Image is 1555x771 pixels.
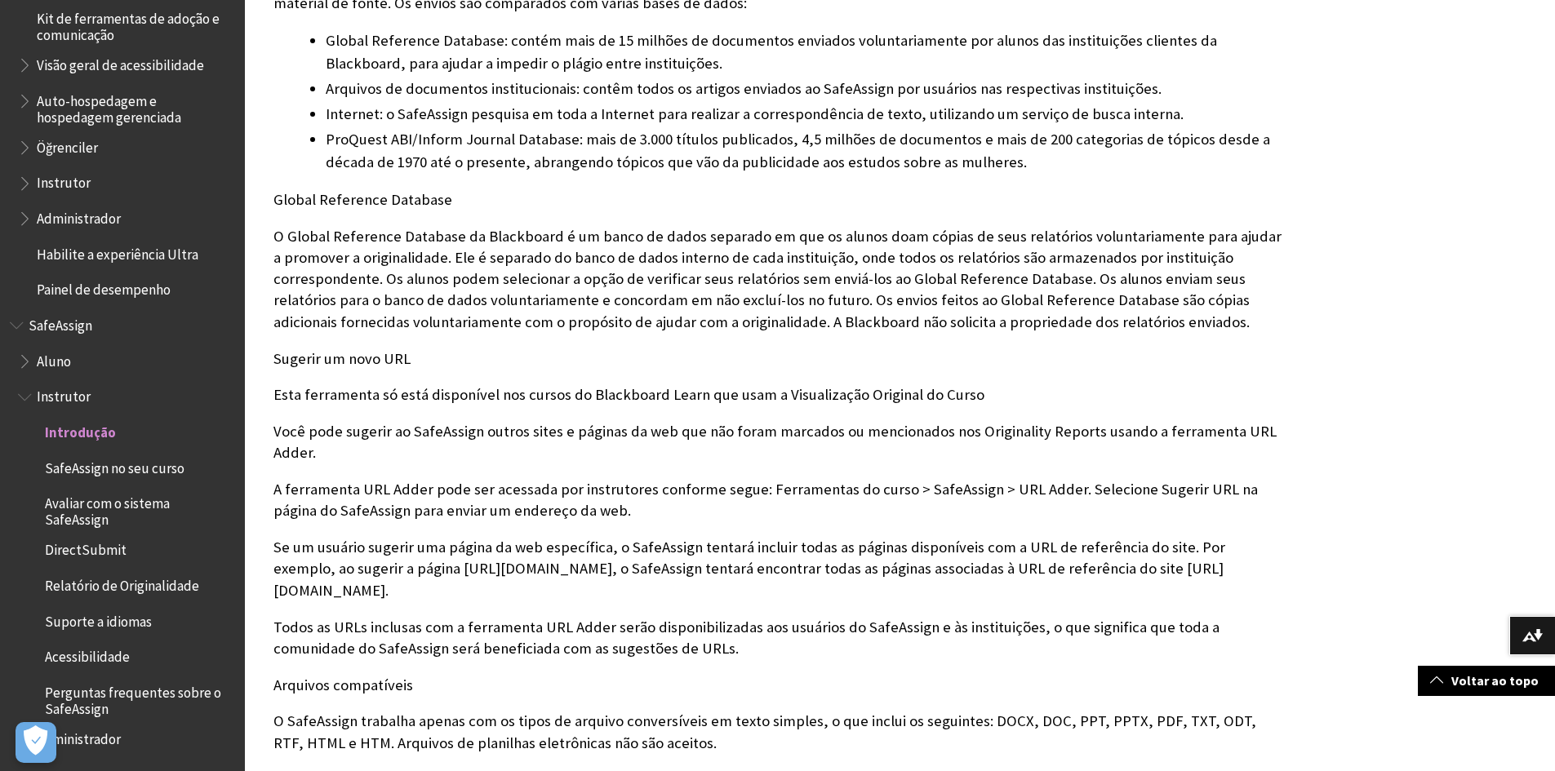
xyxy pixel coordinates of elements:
[45,608,152,630] span: Suporte a idiomas
[273,189,1286,210] p: Global Reference Database
[37,241,198,263] span: Habilite a experiência Ultra
[37,383,91,405] span: Instrutor
[1418,666,1555,696] a: Voltar ao topo
[45,454,184,476] span: SafeAssign no seu curso
[37,5,233,43] span: Kit de ferramentas de adoção e comunicação
[273,711,1286,753] p: O SafeAssign trabalha apenas com os tipos de arquivo conversíveis em texto simples, o que inclui ...
[273,617,1286,659] p: Todos as URLs inclusas com a ferramenta URL Adder serão disponibilizadas aos usuários do SafeAssi...
[45,644,130,666] span: Acessibilidade
[45,679,233,717] span: Perguntas frequentes sobre o SafeAssign
[326,78,1286,100] li: Arquivos de documentos institucionais: contêm todos os artigos enviados ao SafeAssign por usuário...
[273,226,1286,333] p: O Global Reference Database da Blackboard é um banco de dados separado em que os alunos doam cópi...
[326,128,1286,174] li: ProQuest ABI/Inform Journal Database: mais de 3.000 títulos publicados, 4,5 milhões de documentos...
[45,537,127,559] span: DirectSubmit
[273,537,1286,601] p: Se um usuário sugerir uma página da web específica, o SafeAssign tentará incluir todas as páginas...
[37,348,71,370] span: Aluno
[326,103,1286,126] li: Internet: o SafeAssign pesquisa em toda a Internet para realizar a correspondência de texto, util...
[37,277,171,299] span: Painel de desempenho
[16,722,56,763] button: Abrir preferências
[326,29,1286,75] li: Global Reference Database: contém mais de 15 milhões de documentos enviados voluntariamente por a...
[273,675,1286,696] p: Arquivos compatíveis
[10,312,235,753] nav: Book outline for Blackboard SafeAssign
[273,348,1286,370] p: Sugerir um novo URL
[273,384,1286,405] p: Esta ferramenta só está disponível nos cursos do Blackboard Learn que usam a Visualização Origina...
[45,490,233,529] span: Avaliar com o sistema SafeAssign
[273,479,1286,521] p: A ferramenta URL Adder pode ser acessada por instrutores conforme segue: Ferramentas do curso > S...
[29,312,92,334] span: SafeAssign
[37,134,98,156] span: Öğrenciler
[37,205,121,227] span: Administrador
[37,51,204,73] span: Visão geral de acessibilidade
[37,170,91,192] span: Instrutor
[37,87,233,126] span: Auto-hospedagem e hospedagem gerenciada
[45,572,199,594] span: Relatório de Originalidade
[37,725,121,747] span: Administrador
[45,419,116,441] span: Introdução
[273,421,1286,463] p: Você pode sugerir ao SafeAssign outros sites e páginas da web que não foram marcados ou mencionad...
